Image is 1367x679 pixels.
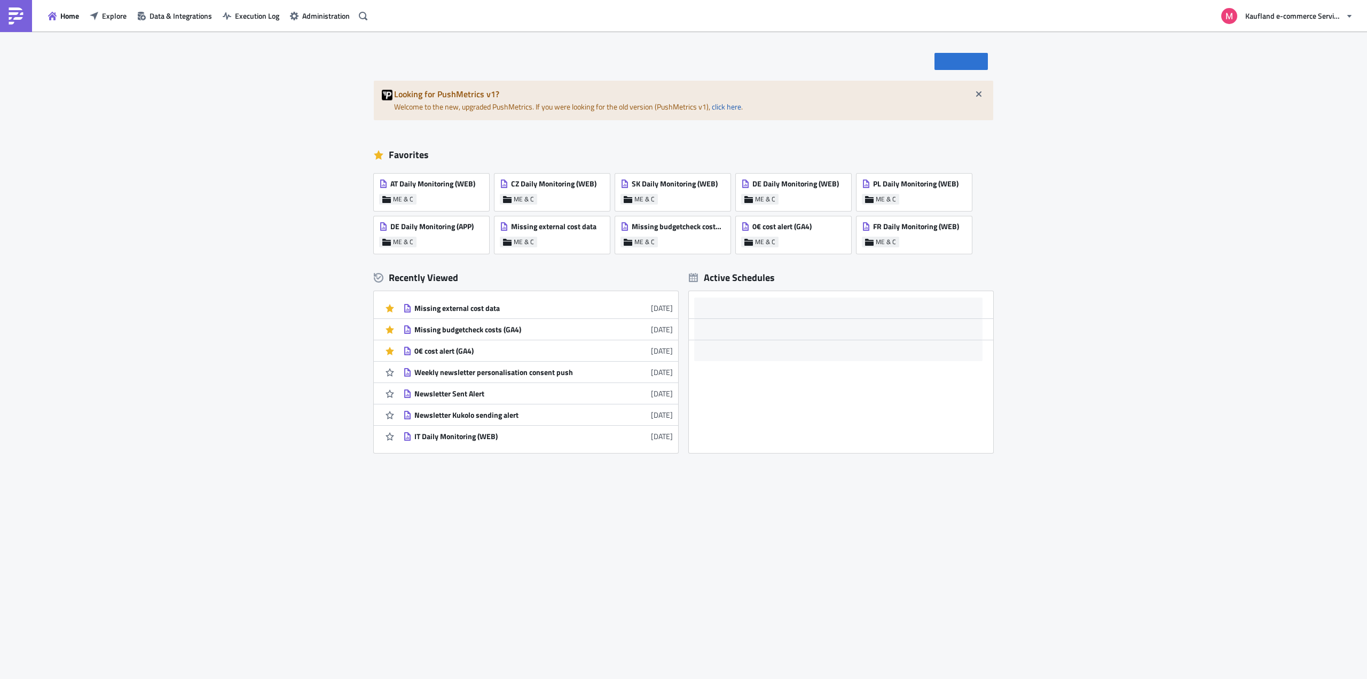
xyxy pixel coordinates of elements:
[150,10,212,21] span: Data & Integrations
[651,388,673,399] time: 2025-09-03T15:04:49Z
[1220,7,1238,25] img: Avatar
[755,238,775,246] span: ME & C
[403,340,673,361] a: 0€ cost alert (GA4)[DATE]
[414,346,601,356] div: 0€ cost alert (GA4)
[494,168,615,211] a: CZ Daily Monitoring (WEB)ME & C
[651,324,673,335] time: 2025-09-03T16:49:31Z
[403,298,673,318] a: Missing external cost data[DATE]
[752,179,839,189] span: DE Daily Monitoring (WEB)
[374,211,494,254] a: DE Daily Monitoring (APP)ME & C
[736,211,857,254] a: 0€ cost alert (GA4)ME & C
[302,10,350,21] span: Administration
[414,389,601,399] div: Newsletter Sent Alert
[374,81,993,120] div: Welcome to the new, upgraded PushMetrics. If you were looking for the old version (PushMetrics v1...
[43,7,84,24] button: Home
[632,222,725,231] span: Missing budgetcheck costs (GA4)
[403,426,673,447] a: IT Daily Monitoring (WEB)[DATE]
[873,179,959,189] span: PL Daily Monitoring (WEB)
[755,195,775,204] span: ME & C
[634,195,655,204] span: ME & C
[651,345,673,356] time: 2025-09-03T16:42:56Z
[414,432,601,441] div: IT Daily Monitoring (WEB)
[494,211,615,254] a: Missing external cost dataME & C
[514,195,534,204] span: ME & C
[857,211,977,254] a: FR Daily Monitoring (WEB)ME & C
[873,222,959,231] span: FR Daily Monitoring (WEB)
[403,383,673,404] a: Newsletter Sent Alert[DATE]
[285,7,355,24] button: Administration
[511,179,596,189] span: CZ Daily Monitoring (WEB)
[235,10,279,21] span: Execution Log
[634,238,655,246] span: ME & C
[736,168,857,211] a: DE Daily Monitoring (WEB)ME & C
[403,404,673,425] a: Newsletter Kukolo sending alert[DATE]
[1245,10,1341,21] span: Kaufland e-commerce Services GmbH & Co. KG
[712,101,741,112] a: click here
[651,431,673,442] time: 2025-09-03T14:21:37Z
[689,271,775,284] div: Active Schedules
[651,409,673,420] time: 2025-09-03T14:48:49Z
[414,368,601,377] div: Weekly newsletter personalisation consent push
[390,179,475,189] span: AT Daily Monitoring (WEB)
[403,362,673,383] a: Weekly newsletter personalisation consent push[DATE]
[651,302,673,314] time: 2025-09-05T10:07:48Z
[102,10,127,21] span: Explore
[857,168,977,211] a: PL Daily Monitoring (WEB)ME & C
[414,410,601,420] div: Newsletter Kukolo sending alert
[651,366,673,378] time: 2025-09-03T15:10:13Z
[60,10,79,21] span: Home
[393,195,413,204] span: ME & C
[414,325,601,334] div: Missing budgetcheck costs (GA4)
[615,211,736,254] a: Missing budgetcheck costs (GA4)ME & C
[876,238,896,246] span: ME & C
[374,270,678,286] div: Recently Viewed
[132,7,217,24] button: Data & Integrations
[374,147,993,163] div: Favorites
[511,222,596,231] span: Missing external cost data
[752,222,812,231] span: 0€ cost alert (GA4)
[217,7,285,24] button: Execution Log
[514,238,534,246] span: ME & C
[84,7,132,24] button: Explore
[615,168,736,211] a: SK Daily Monitoring (WEB)ME & C
[1215,4,1359,28] button: Kaufland e-commerce Services GmbH & Co. KG
[403,319,673,340] a: Missing budgetcheck costs (GA4)[DATE]
[394,90,985,98] h5: Looking for PushMetrics v1?
[632,179,718,189] span: SK Daily Monitoring (WEB)
[7,7,25,25] img: PushMetrics
[414,303,601,313] div: Missing external cost data
[374,168,494,211] a: AT Daily Monitoring (WEB)ME & C
[390,222,474,231] span: DE Daily Monitoring (APP)
[876,195,896,204] span: ME & C
[393,238,413,246] span: ME & C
